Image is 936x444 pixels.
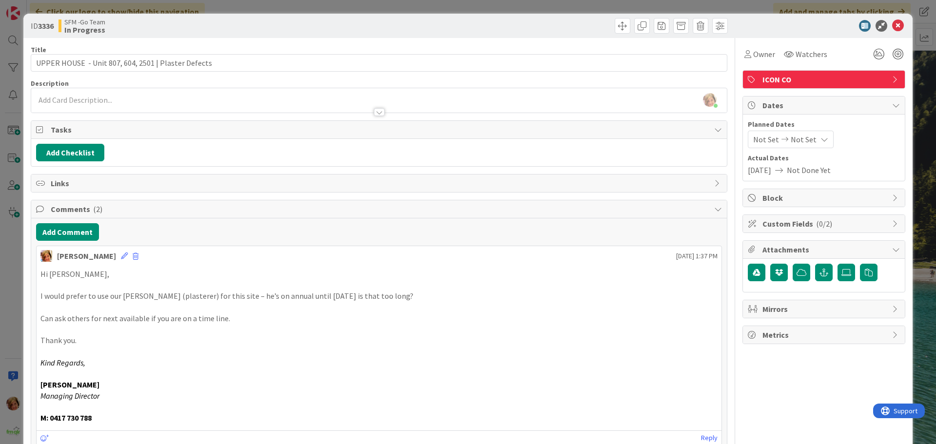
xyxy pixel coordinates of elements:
[40,358,85,367] em: Kind Regards,
[40,335,718,346] p: Thank you.
[748,119,900,130] span: Planned Dates
[762,99,887,111] span: Dates
[791,134,817,145] span: Not Set
[40,413,92,423] strong: M: 0417 730 788
[40,313,718,324] p: Can ask others for next available if you are on a time line.
[31,79,69,88] span: Description
[40,391,99,401] em: Managing Director
[762,192,887,204] span: Block
[796,48,827,60] span: Watchers
[64,18,105,26] span: SFM -Go Team
[753,134,779,145] span: Not Set
[787,164,831,176] span: Not Done Yet
[748,164,771,176] span: [DATE]
[762,303,887,315] span: Mirrors
[762,218,887,230] span: Custom Fields
[38,21,54,31] b: 3336
[51,124,709,135] span: Tasks
[36,144,104,161] button: Add Checklist
[36,223,99,241] button: Add Comment
[762,74,887,85] span: ICON CO
[703,93,717,107] img: KiSwxcFcLogleto2b8SsqFMDUcOqpmCz.jpg
[40,380,99,389] strong: [PERSON_NAME]
[748,153,900,163] span: Actual Dates
[40,250,52,262] img: KD
[93,204,102,214] span: ( 2 )
[40,290,718,302] p: I would prefer to use our [PERSON_NAME] (plasterer) for this site – he’s on annual until [DATE] i...
[762,244,887,255] span: Attachments
[51,203,709,215] span: Comments
[51,177,709,189] span: Links
[701,432,718,444] a: Reply
[753,48,775,60] span: Owner
[40,269,718,280] p: Hi [PERSON_NAME],
[31,45,46,54] label: Title
[20,1,44,13] span: Support
[676,251,718,261] span: [DATE] 1:37 PM
[762,329,887,341] span: Metrics
[31,20,54,32] span: ID
[31,54,727,72] input: type card name here...
[57,250,116,262] div: [PERSON_NAME]
[816,219,832,229] span: ( 0/2 )
[64,26,105,34] b: In Progress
